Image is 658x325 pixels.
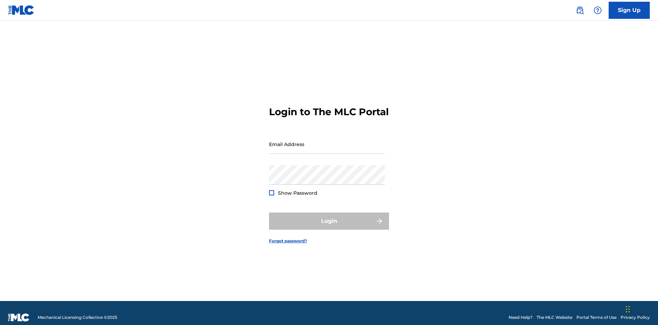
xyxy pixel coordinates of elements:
[8,5,35,15] img: MLC Logo
[573,3,587,17] a: Public Search
[621,314,650,321] a: Privacy Policy
[591,3,605,17] div: Help
[626,299,630,320] div: Drag
[594,6,602,14] img: help
[509,314,533,321] a: Need Help?
[8,313,29,322] img: logo
[38,314,117,321] span: Mechanical Licensing Collective © 2025
[609,2,650,19] a: Sign Up
[576,314,617,321] a: Portal Terms of Use
[269,106,389,118] h3: Login to The MLC Portal
[269,238,307,244] a: Forgot password?
[624,292,658,325] iframe: Chat Widget
[278,190,317,196] span: Show Password
[576,6,584,14] img: search
[537,314,572,321] a: The MLC Website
